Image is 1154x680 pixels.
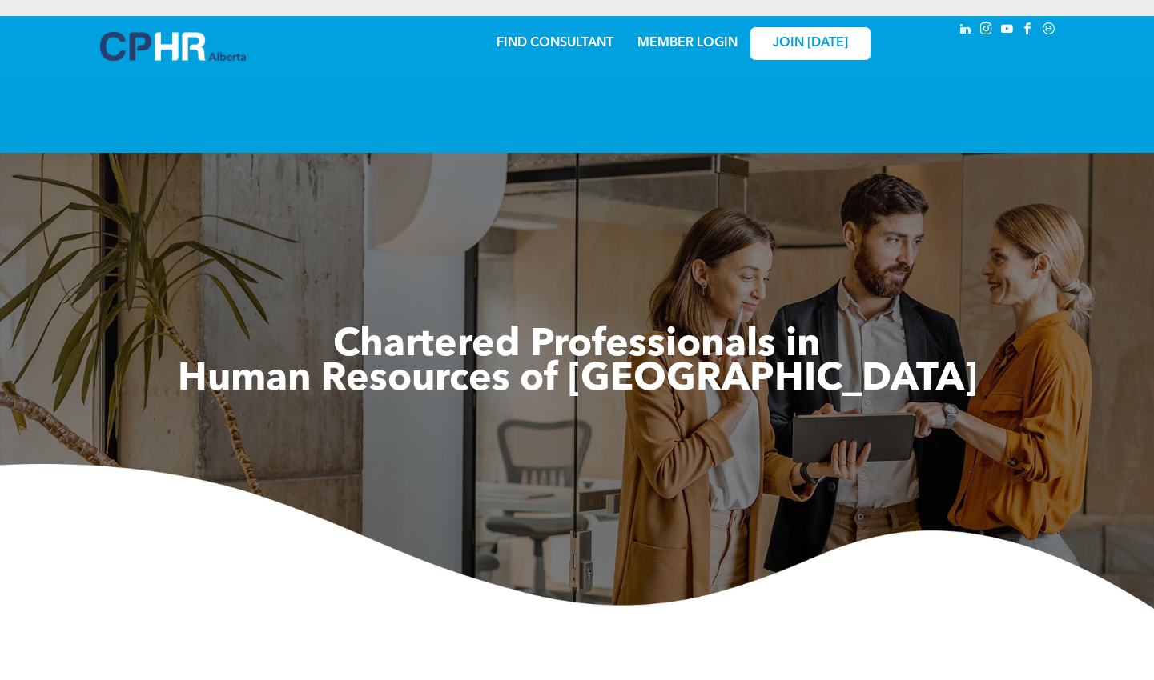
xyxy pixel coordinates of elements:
[999,20,1016,42] a: youtube
[750,27,871,60] a: JOIN [DATE]
[178,361,977,399] span: Human Resources of [GEOGRAPHIC_DATA]
[1019,20,1037,42] a: facebook
[773,36,848,51] span: JOIN [DATE]
[978,20,995,42] a: instagram
[333,326,821,365] span: Chartered Professionals in
[957,20,975,42] a: linkedin
[497,37,613,50] a: FIND CONSULTANT
[637,37,738,50] a: MEMBER LOGIN
[1040,20,1058,42] a: Social network
[100,32,246,61] img: A blue and white logo for cp alberta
